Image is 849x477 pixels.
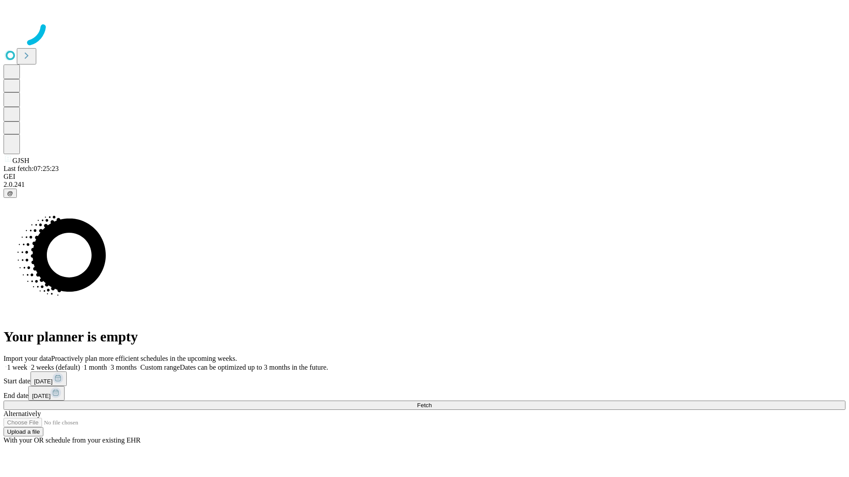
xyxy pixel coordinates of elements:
[180,363,328,371] span: Dates can be optimized up to 3 months in the future.
[4,410,41,417] span: Alternatively
[4,371,845,386] div: Start date
[4,173,845,181] div: GEI
[4,386,845,401] div: End date
[12,157,29,164] span: GJSH
[32,393,50,399] span: [DATE]
[4,165,59,172] span: Last fetch: 07:25:23
[31,371,67,386] button: [DATE]
[7,190,13,197] span: @
[34,378,53,385] span: [DATE]
[4,181,845,189] div: 2.0.241
[417,402,432,409] span: Fetch
[31,363,80,371] span: 2 weeks (default)
[111,363,137,371] span: 3 months
[140,363,180,371] span: Custom range
[51,355,237,362] span: Proactively plan more efficient schedules in the upcoming weeks.
[4,401,845,410] button: Fetch
[4,329,845,345] h1: Your planner is empty
[4,355,51,362] span: Import your data
[84,363,107,371] span: 1 month
[4,436,141,444] span: With your OR schedule from your existing EHR
[28,386,65,401] button: [DATE]
[7,363,27,371] span: 1 week
[4,189,17,198] button: @
[4,427,43,436] button: Upload a file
